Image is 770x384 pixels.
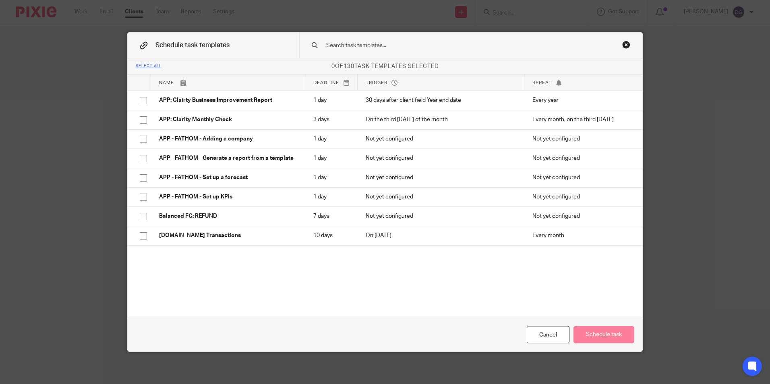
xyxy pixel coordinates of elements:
[366,212,516,220] p: Not yet configured
[366,96,516,104] p: 30 days after client field Year end date
[366,116,516,124] p: On the third [DATE] of the month
[313,193,350,201] p: 1 day
[622,41,630,49] div: Close this dialog window
[532,154,630,162] p: Not yet configured
[532,212,630,220] p: Not yet configured
[313,116,350,124] p: 3 days
[532,135,630,143] p: Not yet configured
[159,193,297,201] p: APP - FATHOM - Set up KPIs
[313,96,350,104] p: 1 day
[313,135,350,143] p: 1 day
[159,173,297,182] p: APP - FATHOM - Set up a forecast
[527,326,569,343] div: Cancel
[313,173,350,182] p: 1 day
[313,231,350,239] p: 10 days
[366,135,516,143] p: Not yet configured
[155,42,230,48] span: Schedule task templates
[313,79,350,86] p: Deadline
[532,79,630,86] p: Repeat
[532,173,630,182] p: Not yet configured
[532,231,630,239] p: Every month
[159,135,297,143] p: APP - FATHOM - Adding a company
[159,212,297,220] p: Balanced FC: REFUND
[532,193,630,201] p: Not yet configured
[313,212,350,220] p: 7 days
[344,64,354,69] span: 130
[159,81,174,85] span: Name
[366,193,516,201] p: Not yet configured
[136,64,161,69] div: Select all
[573,326,634,343] button: Schedule task
[159,231,297,239] p: [DOMAIN_NAME] Transactions
[366,79,516,86] p: Trigger
[313,154,350,162] p: 1 day
[366,154,516,162] p: Not yet configured
[366,173,516,182] p: Not yet configured
[331,64,335,69] span: 0
[159,96,297,104] p: APP: Clairty Business Improvement Report
[159,154,297,162] p: APP - FATHOM - Generate a report from a template
[532,96,630,104] p: Every year
[128,62,642,70] p: of task templates selected
[366,231,516,239] p: On [DATE]
[325,41,591,50] input: Search task templates...
[532,116,630,124] p: Every month, on the third [DATE]
[159,116,297,124] p: APP: Clarity Monthly Check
